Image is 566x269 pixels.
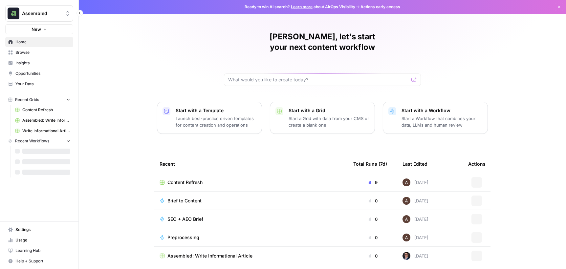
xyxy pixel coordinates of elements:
[353,179,392,186] div: 9
[403,155,427,173] div: Last Edited
[5,95,73,105] button: Recent Grids
[228,76,409,83] input: What would you like to create today?
[468,155,486,173] div: Actions
[15,50,70,55] span: Browse
[15,258,70,264] span: Help + Support
[403,215,428,223] div: [DATE]
[289,115,369,128] p: Start a Grid with data from your CMS or create a blank one
[167,216,203,222] span: SEO + AEO Brief
[167,179,203,186] span: Content Refresh
[403,252,410,260] img: ldmwv53b2lcy2toudj0k1c5n5o6j
[167,253,252,259] span: Assembled: Write Informational Article
[15,60,70,66] span: Insights
[8,8,19,19] img: Assembled Logo
[22,107,70,113] span: Content Refresh
[403,197,410,205] img: wtbmvrjo3qvncyiyitl6zoukl9gz
[15,138,49,144] span: Recent Workflows
[403,178,428,186] div: [DATE]
[12,105,73,115] a: Content Refresh
[403,234,410,241] img: wtbmvrjo3qvncyiyitl6zoukl9gz
[22,128,70,134] span: Write Informational Article
[160,155,343,173] div: Recent
[5,47,73,58] a: Browse
[5,79,73,89] a: Your Data
[403,215,410,223] img: wtbmvrjo3qvncyiyitl6zoukl9gz
[402,107,482,114] p: Start with a Workflow
[15,81,70,87] span: Your Data
[403,252,428,260] div: [DATE]
[160,216,343,222] a: SEO + AEO Brief
[5,245,73,256] a: Learning Hub
[22,10,62,17] span: Assembled
[15,71,70,76] span: Opportunities
[224,31,421,52] h1: [PERSON_NAME], let's start your next content workflow
[160,179,343,186] a: Content Refresh
[5,256,73,266] button: Help + Support
[5,235,73,245] a: Usage
[353,253,392,259] div: 0
[5,24,73,34] button: New
[5,37,73,47] a: Home
[167,197,202,204] span: Brief to Content
[32,26,41,32] span: New
[5,5,73,22] button: Workspace: Assembled
[5,58,73,68] a: Insights
[5,68,73,79] a: Opportunities
[167,234,199,241] span: Preprocessing
[291,4,313,9] a: Learn more
[353,155,387,173] div: Total Runs (7d)
[5,224,73,235] a: Settings
[403,234,428,241] div: [DATE]
[5,136,73,146] button: Recent Workflows
[245,4,355,10] span: Ready to win AI search? about AirOps Visibility
[353,216,392,222] div: 0
[402,115,482,128] p: Start a Workflow that combines your data, LLMs and human review
[12,115,73,126] a: Assembled: Write Informational Article
[353,234,392,241] div: 0
[270,102,375,134] button: Start with a GridStart a Grid with data from your CMS or create a blank one
[22,117,70,123] span: Assembled: Write Informational Article
[176,115,256,128] p: Launch best-practice driven templates for content creation and operations
[15,237,70,243] span: Usage
[15,227,70,233] span: Settings
[289,107,369,114] p: Start with a Grid
[157,102,262,134] button: Start with a TemplateLaunch best-practice driven templates for content creation and operations
[353,197,392,204] div: 0
[383,102,488,134] button: Start with a WorkflowStart a Workflow that combines your data, LLMs and human review
[176,107,256,114] p: Start with a Template
[15,39,70,45] span: Home
[160,197,343,204] a: Brief to Content
[403,178,410,186] img: wtbmvrjo3qvncyiyitl6zoukl9gz
[15,97,39,103] span: Recent Grids
[12,126,73,136] a: Write Informational Article
[15,248,70,254] span: Learning Hub
[360,4,400,10] span: Actions early access
[160,253,343,259] a: Assembled: Write Informational Article
[160,234,343,241] a: Preprocessing
[403,197,428,205] div: [DATE]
